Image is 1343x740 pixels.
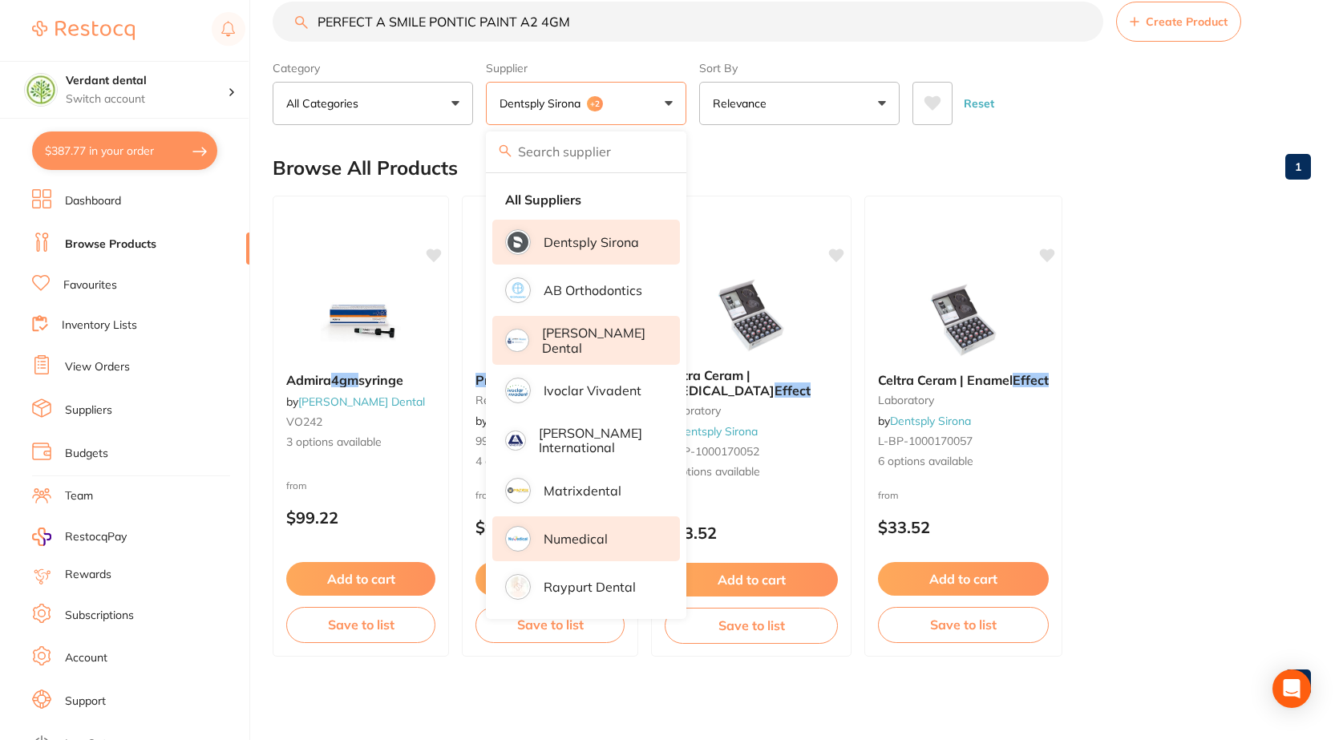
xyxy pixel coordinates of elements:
a: Inventory Lists [62,317,137,334]
p: Switch account [66,91,228,107]
button: Create Product [1116,2,1241,42]
span: Celtra Ceram | [MEDICAL_DATA] [665,367,775,398]
button: Save to list [878,607,1049,642]
small: laboratory [665,404,838,417]
button: $387.77 in your order [32,131,217,170]
img: Restocq Logo [32,21,135,40]
a: Dentsply Sirona [677,424,758,439]
img: Celtra Ceram | Enamel Effect [912,280,1016,360]
p: Numedical [544,532,608,546]
b: Celtra Ceram | Enamel Effect [878,373,1049,387]
em: Effect [775,382,811,398]
img: Ivoclar Vivadent [508,380,528,401]
p: $99.22 [286,508,435,527]
small: laboratory [878,394,1049,406]
li: Clear selection [492,183,680,216]
a: Dentsply Sirona [890,414,971,428]
span: 4 options available [475,454,625,470]
img: RestocqPay [32,528,51,546]
p: $33.52 [665,524,838,542]
img: Erskine Dental [508,331,527,350]
a: Dashboard [65,193,121,209]
img: Celtra Ceram | Dentin Effect [699,275,803,355]
span: 6 options available [878,454,1049,470]
em: Effect [1013,372,1049,388]
h4: Verdant dental [66,73,228,89]
a: Favourites [63,277,117,293]
a: 1 [1285,151,1311,183]
p: AB Orthodontics [544,283,642,297]
button: Dentsply Sirona+2 [486,82,686,125]
a: Subscriptions [65,608,134,624]
button: All Categories [273,82,473,125]
a: Budgets [65,446,108,462]
button: Save to list [286,607,435,642]
a: RestocqPay [32,528,127,546]
span: by [286,394,425,409]
button: Add to cart [665,563,838,596]
span: RestocqPay [65,529,127,545]
a: Support [65,693,106,710]
small: restorative & cosmetic [475,394,625,406]
a: 1 [1285,666,1311,698]
p: Dentsply Sirona [500,95,587,111]
input: Search Products [273,2,1103,42]
span: L-BP-1000170057 [878,434,973,448]
span: 997990 [475,434,514,448]
span: 9 options available [665,464,838,480]
b: Celtra Ceram | Dentin Effect [665,368,838,398]
span: Create Product [1146,15,1228,28]
em: Profect [475,372,520,388]
img: Raypurt Dental [508,576,528,597]
label: Category [273,61,473,75]
span: +2 [587,96,603,112]
p: Raypurt Dental [544,580,636,594]
a: Restocq Logo [32,12,135,49]
div: Open Intercom Messenger [1272,669,1311,708]
button: Reset [959,82,999,125]
a: Suppliers [65,402,112,419]
span: Admira [286,372,331,388]
a: [PERSON_NAME] Dental [298,394,425,409]
p: All Categories [286,95,365,111]
a: Rewards [65,567,111,583]
em: 4gm [331,372,358,388]
b: Admira 4gm syringe [286,373,435,387]
p: $33.52 [878,518,1049,536]
a: View Orders [65,359,130,375]
p: [PERSON_NAME] Dental [542,326,657,355]
span: from [878,489,899,501]
span: by [475,414,541,428]
button: Save to list [665,608,838,643]
img: Livingstone International [508,433,524,449]
a: Team [65,488,93,504]
a: Browse Products [65,237,156,253]
h2: Browse All Products [273,157,458,180]
button: Add to cart [286,562,435,596]
button: Relevance [699,82,900,125]
b: Profect Matrice System [475,373,625,387]
span: by [665,424,758,439]
img: Numedical [508,528,528,549]
span: L-BP-1000170052 [665,444,759,459]
span: from [475,489,496,501]
span: VO242 [286,414,322,429]
p: Matrixdental [544,483,621,498]
img: Verdant dental [25,74,57,106]
strong: All Suppliers [505,192,581,207]
span: syringe [358,372,403,388]
img: Admira 4gm syringe [309,280,413,360]
button: Save to list [475,607,625,642]
label: Sort By [699,61,900,75]
input: Search supplier [486,131,686,172]
span: 3 options available [286,435,435,451]
span: from [286,479,307,491]
button: Add to cart [878,562,1049,596]
button: Add to cart [475,562,625,596]
p: Ivoclar Vivadent [544,383,641,398]
p: [PERSON_NAME] International [539,426,657,455]
p: Dentsply Sirona [544,235,639,249]
p: $90.00 [475,518,625,536]
p: Relevance [713,95,773,111]
span: Celtra Ceram | Enamel [878,372,1013,388]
